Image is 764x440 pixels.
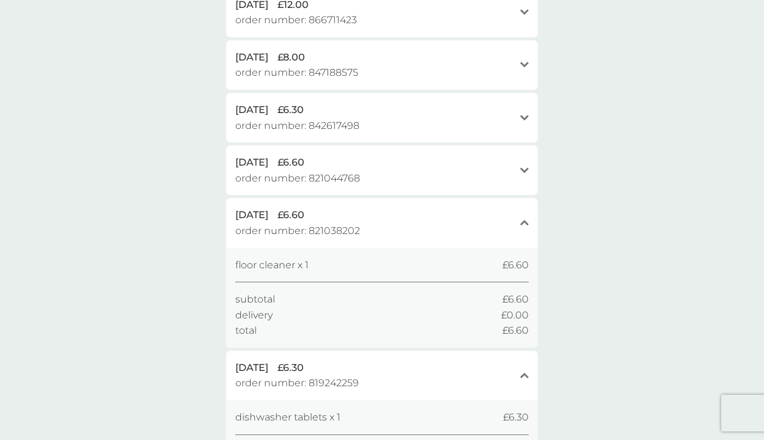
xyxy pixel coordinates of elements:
span: [DATE] [235,50,268,65]
span: £6.30 [503,409,529,425]
span: £6.60 [502,257,529,273]
span: total [235,323,257,339]
span: [DATE] [235,360,268,376]
span: £6.60 [502,291,529,307]
span: £6.60 [277,155,304,170]
span: £6.60 [502,323,529,339]
span: order number: 847188575 [235,65,358,81]
span: order number: 821044768 [235,170,360,186]
span: order number: 819242259 [235,375,359,391]
span: delivery [235,307,273,323]
span: order number: 842617498 [235,118,359,134]
span: dishwasher tablets x 1 [235,409,340,425]
span: [DATE] [235,155,268,170]
span: [DATE] [235,207,268,223]
span: [DATE] [235,102,268,118]
span: £6.60 [277,207,304,223]
span: £8.00 [277,50,305,65]
span: order number: 866711423 [235,12,357,28]
span: subtotal [235,291,275,307]
span: order number: 821038202 [235,223,360,239]
span: £6.30 [277,360,304,376]
span: £0.00 [501,307,529,323]
span: floor cleaner x 1 [235,257,309,273]
span: £6.30 [277,102,304,118]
